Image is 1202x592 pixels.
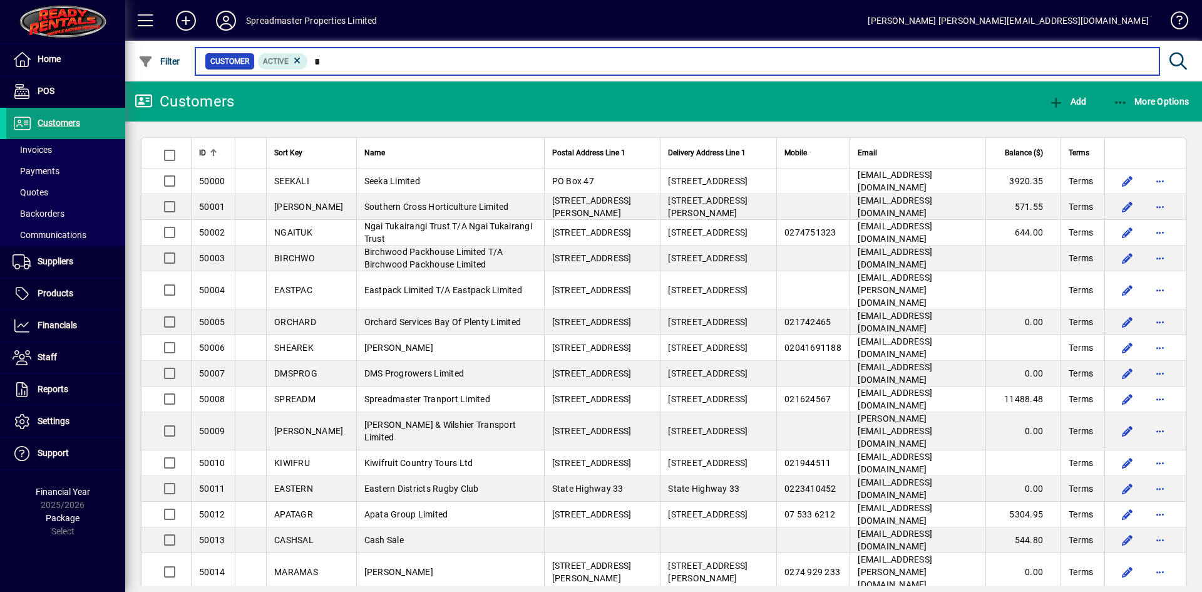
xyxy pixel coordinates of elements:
[364,221,532,244] span: Ngai Tukairangi Trust T/A Ngai Tukairangi Trust
[668,253,747,263] span: [STREET_ADDRESS]
[668,343,747,353] span: [STREET_ADDRESS]
[1150,562,1170,582] button: More options
[199,343,225,353] span: 50006
[985,553,1061,591] td: 0.00
[1150,363,1170,383] button: More options
[858,336,932,359] span: [EMAIL_ADDRESS][DOMAIN_NAME]
[1069,482,1093,495] span: Terms
[1117,248,1138,268] button: Edit
[274,484,313,494] span: EASTERN
[258,53,308,70] mat-chip: Activation Status: Active
[1069,200,1093,213] span: Terms
[552,509,632,519] span: [STREET_ADDRESS]
[274,146,302,160] span: Sort Key
[6,310,125,341] a: Financials
[1049,96,1086,106] span: Add
[199,509,225,519] span: 50012
[985,387,1061,412] td: 11488.48
[199,146,227,160] div: ID
[6,203,125,224] a: Backorders
[1150,197,1170,217] button: More options
[1069,226,1093,239] span: Terms
[206,9,246,32] button: Profile
[668,195,747,218] span: [STREET_ADDRESS][PERSON_NAME]
[668,285,747,295] span: [STREET_ADDRESS]
[858,221,932,244] span: [EMAIL_ADDRESS][DOMAIN_NAME]
[1069,425,1093,437] span: Terms
[38,256,73,266] span: Suppliers
[1161,3,1186,43] a: Knowledge Base
[552,227,632,237] span: [STREET_ADDRESS]
[985,476,1061,502] td: 0.00
[274,317,316,327] span: ORCHARD
[858,413,932,449] span: [PERSON_NAME][EMAIL_ADDRESS][DOMAIN_NAME]
[668,484,739,494] span: State Highway 33
[38,384,68,394] span: Reports
[6,160,125,182] a: Payments
[199,285,225,295] span: 50004
[364,202,509,212] span: Southern Cross Horticulture Limited
[858,503,932,526] span: [EMAIL_ADDRESS][DOMAIN_NAME]
[552,317,632,327] span: [STREET_ADDRESS]
[1150,453,1170,473] button: More options
[552,176,594,186] span: PO Box 47
[1069,284,1093,296] span: Terms
[138,56,180,66] span: Filter
[246,11,377,31] div: Spreadmaster Properties Limited
[668,426,747,436] span: [STREET_ADDRESS]
[263,57,289,66] span: Active
[1117,453,1138,473] button: Edit
[1069,534,1093,546] span: Terms
[6,182,125,203] a: Quotes
[1150,312,1170,332] button: More options
[364,285,522,295] span: Eastpack Limited T/A Eastpack Limited
[210,55,249,68] span: Customer
[668,458,747,468] span: [STREET_ADDRESS]
[6,224,125,246] a: Communications
[364,509,448,519] span: Apata Group Limited
[858,170,932,192] span: [EMAIL_ADDRESS][DOMAIN_NAME]
[199,368,225,378] span: 50007
[1069,316,1093,328] span: Terms
[274,253,315,263] span: BIRCHWO
[274,458,310,468] span: KIWIFRU
[1069,393,1093,405] span: Terms
[38,118,80,128] span: Customers
[1069,566,1093,578] span: Terms
[364,146,385,160] span: Name
[6,76,125,107] a: POS
[985,502,1061,527] td: 5304.95
[135,91,234,112] div: Customers
[784,343,841,353] span: 02041691188
[1005,146,1043,160] span: Balance ($)
[784,458,831,468] span: 021944511
[1117,197,1138,217] button: Edit
[13,209,64,219] span: Backorders
[199,535,225,545] span: 50013
[1150,338,1170,358] button: More options
[985,412,1061,450] td: 0.00
[858,362,932,385] span: [EMAIL_ADDRESS][DOMAIN_NAME]
[199,176,225,186] span: 50000
[1110,90,1193,113] button: More Options
[1150,421,1170,441] button: More options
[668,317,747,327] span: [STREET_ADDRESS]
[784,317,831,327] span: 021742465
[199,227,225,237] span: 50002
[274,202,343,212] span: [PERSON_NAME]
[364,394,490,404] span: Spreadmaster Tranport Limited
[199,458,225,468] span: 50010
[784,484,836,494] span: 0223410452
[199,202,225,212] span: 50001
[1150,389,1170,409] button: More options
[858,452,932,474] span: [EMAIL_ADDRESS][DOMAIN_NAME]
[1150,530,1170,550] button: More options
[166,9,206,32] button: Add
[46,513,80,523] span: Package
[1117,562,1138,582] button: Edit
[1117,504,1138,524] button: Edit
[38,288,73,298] span: Products
[364,146,537,160] div: Name
[784,227,836,237] span: 0274751323
[274,426,343,436] span: [PERSON_NAME]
